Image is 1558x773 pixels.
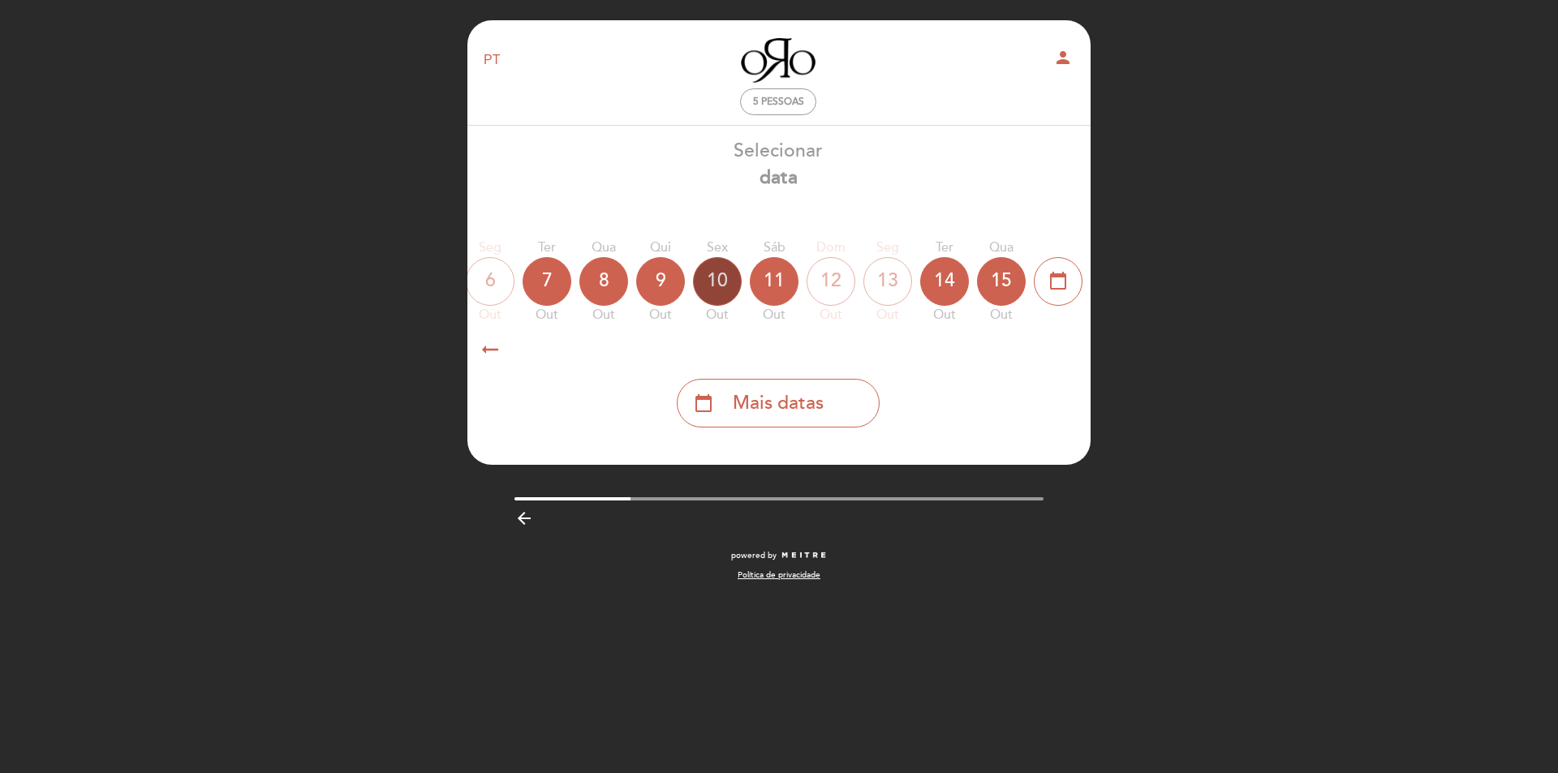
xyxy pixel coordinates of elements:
div: out [636,306,685,324]
b: data [760,166,798,189]
div: out [466,306,514,324]
div: Dom [807,238,855,257]
button: person [1053,48,1073,73]
div: out [920,306,969,324]
span: 5 pessoas [753,96,804,108]
div: out [807,306,855,324]
div: 15 [977,257,1026,306]
div: out [523,306,571,324]
div: Qua [977,238,1026,257]
div: out [579,306,628,324]
div: 9 [636,257,685,306]
div: Ter [523,238,571,257]
a: Oro [677,38,880,83]
div: Qui [636,238,685,257]
div: 8 [579,257,628,306]
div: 14 [920,257,969,306]
i: arrow_right_alt [478,332,502,367]
a: powered by [731,550,827,561]
div: Sáb [750,238,798,257]
div: 10 [693,257,742,306]
div: 6 [466,257,514,306]
div: 12 [807,257,855,306]
div: out [977,306,1026,324]
div: 11 [750,257,798,306]
div: Qua [579,238,628,257]
div: Sex [693,238,742,257]
div: Ter [920,238,969,257]
div: Seg [466,238,514,257]
span: powered by [731,550,777,561]
div: out [750,306,798,324]
div: 13 [863,257,912,306]
span: Mais datas [733,390,824,417]
i: calendar_today [694,389,713,417]
i: person [1053,48,1073,67]
i: calendar_today [1048,267,1068,294]
a: Política de privacidade [738,569,820,581]
div: out [693,306,742,324]
i: arrow_backward [514,509,534,528]
div: Seg [863,238,912,257]
div: 7 [523,257,571,306]
img: MEITRE [781,552,827,560]
div: Selecionar [466,138,1091,191]
div: out [863,306,912,324]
